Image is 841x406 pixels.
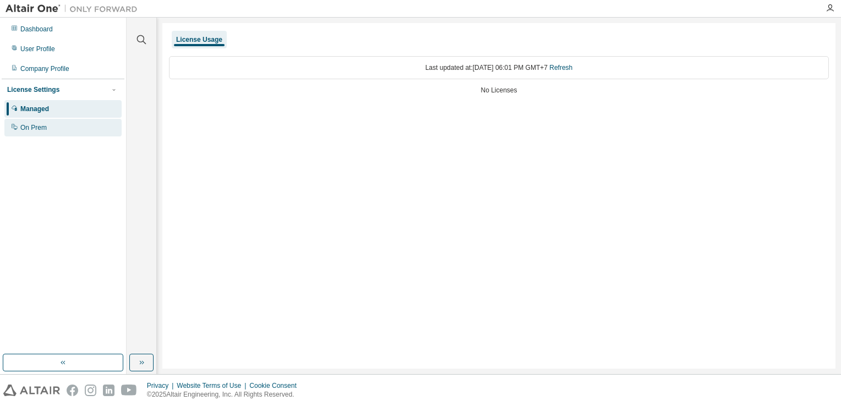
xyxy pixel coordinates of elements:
img: Altair One [6,3,143,14]
div: License Usage [176,35,222,44]
div: Website Terms of Use [177,381,249,390]
div: On Prem [20,123,47,132]
div: User Profile [20,45,55,53]
img: facebook.svg [67,385,78,396]
a: Refresh [549,64,572,72]
div: Company Profile [20,64,69,73]
img: instagram.svg [85,385,96,396]
div: Cookie Consent [249,381,303,390]
div: Managed [20,105,49,113]
div: Dashboard [20,25,53,34]
p: © 2025 Altair Engineering, Inc. All Rights Reserved. [147,390,303,399]
img: linkedin.svg [103,385,114,396]
div: Privacy [147,381,177,390]
div: License Settings [7,85,59,94]
div: Last updated at: [DATE] 06:01 PM GMT+7 [169,56,829,79]
img: youtube.svg [121,385,137,396]
div: No Licenses [169,86,829,95]
img: altair_logo.svg [3,385,60,396]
